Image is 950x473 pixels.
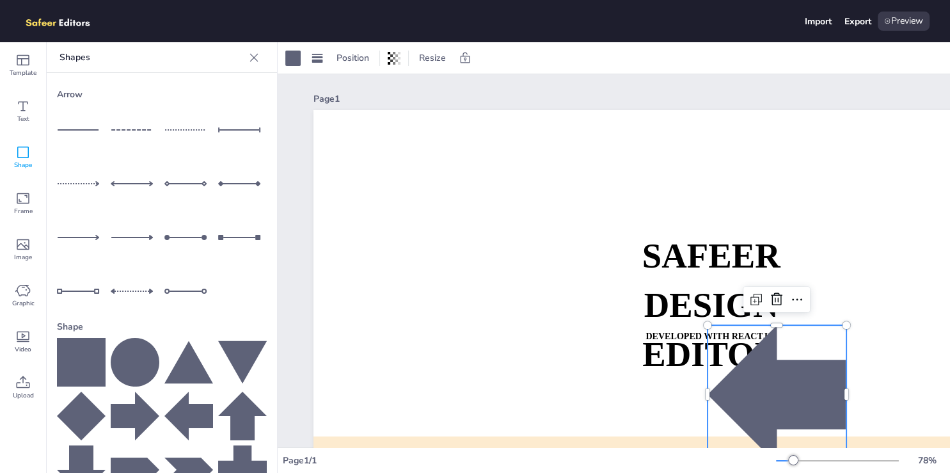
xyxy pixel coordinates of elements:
span: Graphic [12,298,35,309]
span: Template [10,68,36,78]
span: Image [14,252,32,262]
strong: SAFEER [642,237,780,275]
div: Export [844,15,871,28]
span: Text [17,114,29,124]
div: Arrow [57,83,267,106]
p: Shapes [59,42,244,73]
div: Shape [57,316,267,338]
div: Page 1 / 1 [283,454,776,467]
span: Video [15,344,31,355]
span: Upload [13,390,34,401]
span: Resize [416,52,448,64]
span: Position [334,52,372,64]
strong: DEVELOPED WITH REACTJS [645,332,772,342]
span: Frame [14,206,33,216]
img: logo.png [20,12,109,31]
span: Shape [14,160,32,170]
div: Preview [878,12,930,31]
div: 78 % [912,454,942,467]
div: Import [805,15,832,28]
strong: DESIGN EDITOR [642,286,780,374]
